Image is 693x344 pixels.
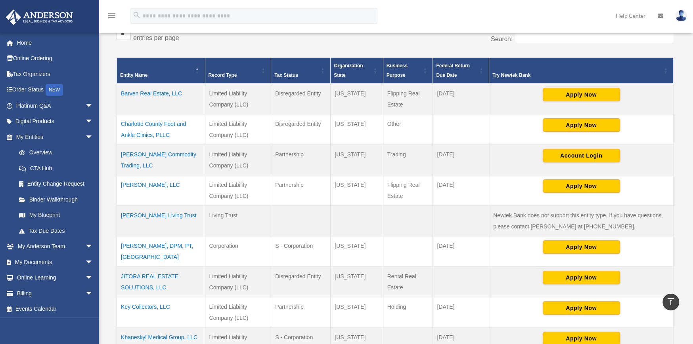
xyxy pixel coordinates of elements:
[11,176,101,192] a: Entity Change Request
[433,297,489,327] td: [DATE]
[383,57,433,84] th: Business Purpose: Activate to sort
[331,175,383,205] td: [US_STATE]
[675,10,687,21] img: User Pic
[666,297,676,306] i: vertical_align_top
[6,98,105,114] a: Platinum Q&Aarrow_drop_down
[11,160,101,176] a: CTA Hub
[85,254,101,270] span: arrow_drop_down
[383,114,433,144] td: Other
[271,236,331,266] td: S - Corporation
[543,271,620,284] button: Apply Now
[85,129,101,145] span: arrow_drop_down
[331,144,383,175] td: [US_STATE]
[492,70,661,80] div: Try Newtek Bank
[271,57,331,84] th: Tax Status: Activate to sort
[6,239,105,255] a: My Anderson Teamarrow_drop_down
[117,57,205,84] th: Entity Name: Activate to invert sorting
[107,14,117,21] a: menu
[46,84,63,96] div: NEW
[6,82,105,98] a: Order StatusNEW
[489,57,674,84] th: Try Newtek Bank : Activate to sort
[383,266,433,297] td: Rental Real Estate
[205,144,271,175] td: Limited Liability Company (LLC)
[383,144,433,175] td: Trading
[85,270,101,286] span: arrow_drop_down
[543,149,620,162] button: Account Login
[274,72,298,78] span: Tax Status
[205,297,271,327] td: Limited Liability Company (LLC)
[489,205,674,236] td: Newtek Bank does not support this entity type. If you have questions please contact [PERSON_NAME]...
[11,145,97,161] a: Overview
[11,223,101,239] a: Tax Due Dates
[433,57,489,84] th: Federal Return Due Date: Activate to sort
[543,118,620,132] button: Apply Now
[334,63,363,78] span: Organization State
[107,11,117,21] i: menu
[11,192,101,207] a: Binder Walkthrough
[331,57,383,84] th: Organization State: Activate to sort
[205,84,271,114] td: Limited Liability Company (LLC)
[6,35,105,51] a: Home
[4,10,75,25] img: Anderson Advisors Platinum Portal
[331,297,383,327] td: [US_STATE]
[331,84,383,114] td: [US_STATE]
[331,114,383,144] td: [US_STATE]
[383,84,433,114] td: Flipping Real Estate
[209,72,237,78] span: Record Type
[331,266,383,297] td: [US_STATE]
[491,36,513,42] label: Search:
[433,144,489,175] td: [DATE]
[205,114,271,144] td: Limited Liability Company (LLC)
[6,66,105,82] a: Tax Organizers
[205,205,271,236] td: Living Trust
[271,175,331,205] td: Partnership
[120,72,147,78] span: Entity Name
[85,114,101,130] span: arrow_drop_down
[132,11,141,19] i: search
[271,297,331,327] td: Partnership
[6,285,105,301] a: Billingarrow_drop_down
[117,175,205,205] td: [PERSON_NAME], LLC
[6,114,105,129] a: Digital Productsarrow_drop_down
[85,239,101,255] span: arrow_drop_down
[85,285,101,302] span: arrow_drop_down
[6,254,105,270] a: My Documentsarrow_drop_down
[543,88,620,101] button: Apply Now
[6,301,105,317] a: Events Calendar
[133,34,179,41] label: entries per page
[271,144,331,175] td: Partnership
[205,175,271,205] td: Limited Liability Company (LLC)
[271,114,331,144] td: Disregarded Entity
[543,301,620,315] button: Apply Now
[271,266,331,297] td: Disregarded Entity
[387,63,408,78] span: Business Purpose
[331,236,383,266] td: [US_STATE]
[117,236,205,266] td: [PERSON_NAME], DPM, PT, [GEOGRAPHIC_DATA]
[117,297,205,327] td: Key Collectors, LLC
[117,266,205,297] td: JITORA REAL ESTATE SOLUTIONS, LLC
[383,175,433,205] td: Flipping Real Estate
[662,294,679,310] a: vertical_align_top
[433,175,489,205] td: [DATE]
[436,63,470,78] span: Federal Return Due Date
[205,236,271,266] td: Corporation
[543,179,620,193] button: Apply Now
[433,236,489,266] td: [DATE]
[117,205,205,236] td: [PERSON_NAME] Living Trust
[433,84,489,114] td: [DATE]
[205,57,271,84] th: Record Type: Activate to sort
[117,144,205,175] td: [PERSON_NAME] Commodity Trading, LLC
[85,98,101,114] span: arrow_drop_down
[543,240,620,254] button: Apply Now
[117,114,205,144] td: Charlotte County Foot and Ankle Clinics, PLLC
[11,207,101,223] a: My Blueprint
[6,51,105,67] a: Online Ordering
[6,129,101,145] a: My Entitiesarrow_drop_down
[205,266,271,297] td: Limited Liability Company (LLC)
[6,270,105,286] a: Online Learningarrow_drop_down
[117,84,205,114] td: Barven Real Estate, LLC
[383,297,433,327] td: Holding
[271,84,331,114] td: Disregarded Entity
[543,152,620,158] a: Account Login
